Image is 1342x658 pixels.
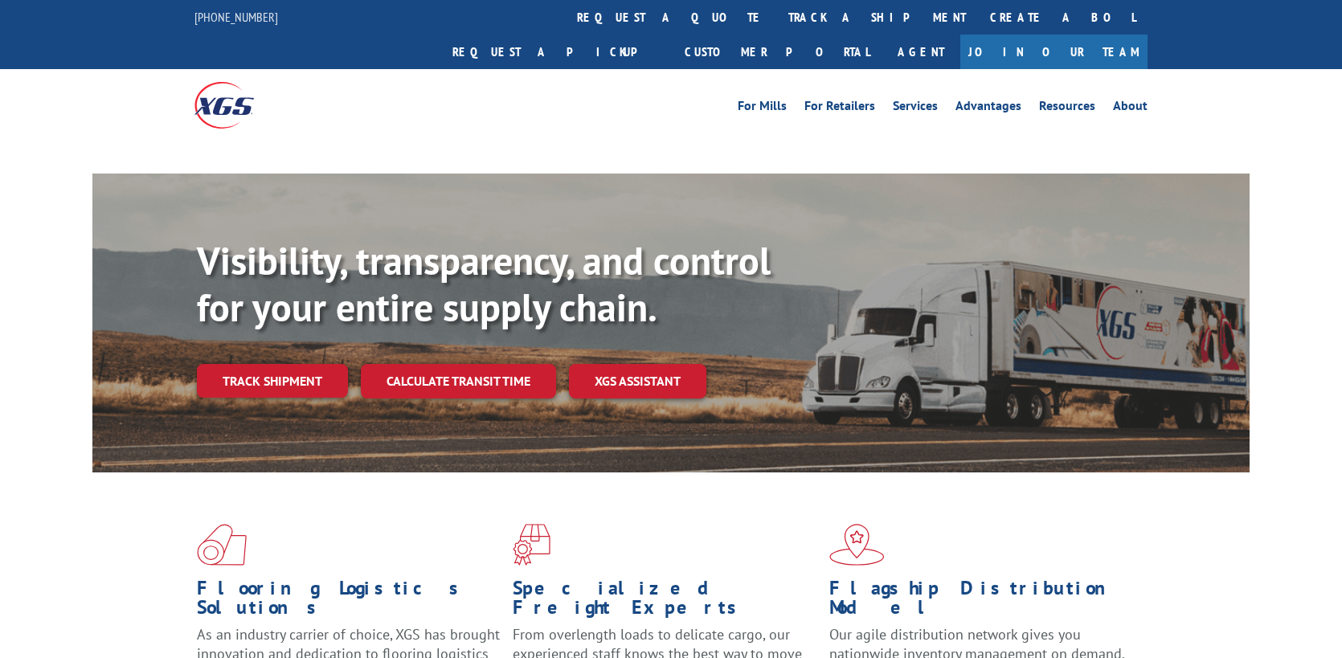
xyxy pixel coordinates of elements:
a: Advantages [955,100,1021,117]
a: Agent [882,35,960,69]
a: For Mills [738,100,787,117]
img: xgs-icon-focused-on-flooring-red [513,524,550,566]
h1: Specialized Freight Experts [513,578,816,625]
img: xgs-icon-total-supply-chain-intelligence-red [197,524,247,566]
a: Resources [1039,100,1095,117]
a: Calculate transit time [361,364,556,398]
b: Visibility, transparency, and control for your entire supply chain. [197,235,771,332]
a: XGS ASSISTANT [569,364,706,398]
a: For Retailers [804,100,875,117]
h1: Flagship Distribution Model [829,578,1133,625]
a: Join Our Team [960,35,1148,69]
h1: Flooring Logistics Solutions [197,578,501,625]
a: Request a pickup [440,35,673,69]
a: [PHONE_NUMBER] [194,9,278,25]
img: xgs-icon-flagship-distribution-model-red [829,524,885,566]
a: About [1113,100,1148,117]
a: Services [893,100,938,117]
a: Track shipment [197,364,348,398]
a: Customer Portal [673,35,882,69]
